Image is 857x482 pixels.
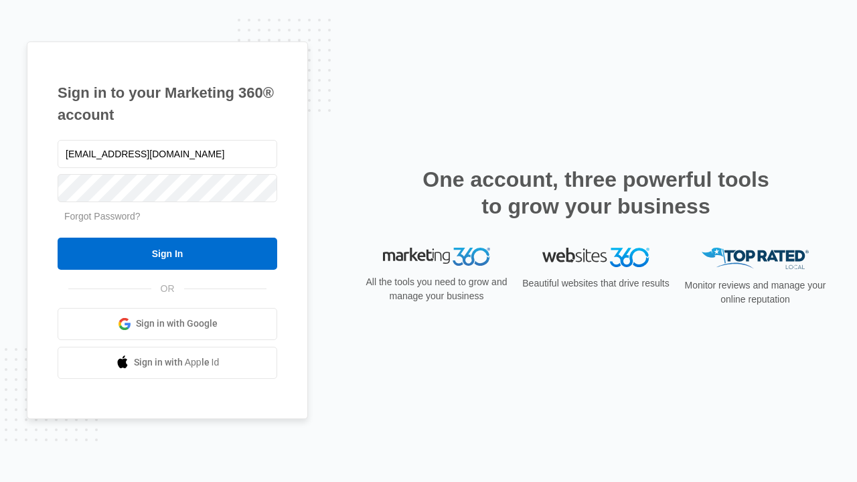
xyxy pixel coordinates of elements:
[680,278,830,307] p: Monitor reviews and manage your online reputation
[383,248,490,266] img: Marketing 360
[136,317,218,331] span: Sign in with Google
[151,282,184,296] span: OR
[58,308,277,340] a: Sign in with Google
[58,347,277,379] a: Sign in with Apple Id
[58,82,277,126] h1: Sign in to your Marketing 360® account
[134,355,220,370] span: Sign in with Apple Id
[521,276,671,291] p: Beautiful websites that drive results
[58,140,277,168] input: Email
[64,211,141,222] a: Forgot Password?
[418,166,773,220] h2: One account, three powerful tools to grow your business
[58,238,277,270] input: Sign In
[702,248,809,270] img: Top Rated Local
[362,275,512,303] p: All the tools you need to grow and manage your business
[542,248,649,267] img: Websites 360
